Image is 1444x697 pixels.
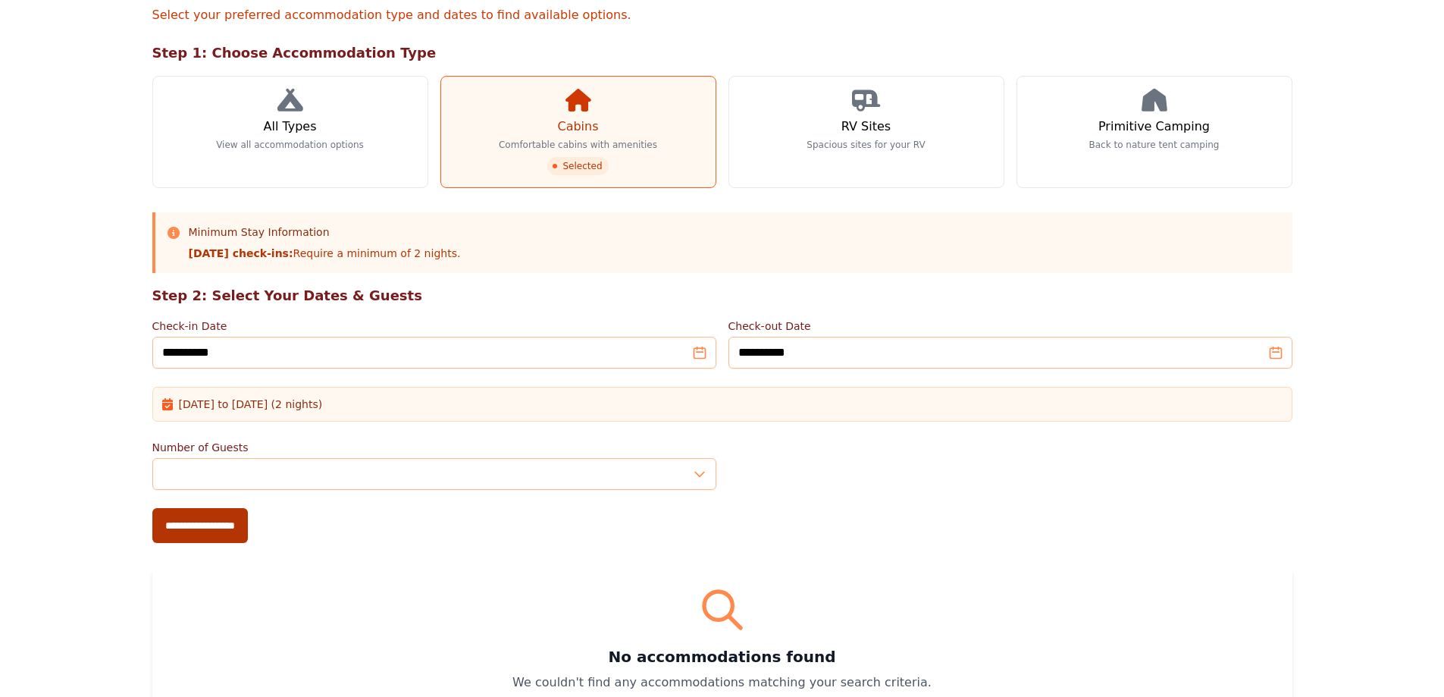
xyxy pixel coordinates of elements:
[152,42,1292,64] h2: Step 1: Choose Accommodation Type
[1016,76,1292,188] a: Primitive Camping Back to nature tent camping
[1098,118,1210,136] h3: Primitive Camping
[728,76,1004,188] a: RV Sites Spacious sites for your RV
[499,139,657,151] p: Comfortable cabins with amenities
[841,118,891,136] h3: RV Sites
[1089,139,1220,151] p: Back to nature tent camping
[440,76,716,188] a: Cabins Comfortable cabins with amenities Selected
[189,224,461,240] h3: Minimum Stay Information
[152,440,716,455] label: Number of Guests
[152,285,1292,306] h2: Step 2: Select Your Dates & Guests
[171,646,1274,667] h3: No accommodations found
[263,118,316,136] h3: All Types
[171,673,1274,692] p: We couldn't find any accommodations matching your search criteria.
[557,118,598,136] h3: Cabins
[728,319,1292,334] label: Check-out Date
[189,246,461,261] p: Require a minimum of 2 nights.
[216,139,364,151] p: View all accommodation options
[547,157,608,175] span: Selected
[152,6,1292,24] p: Select your preferred accommodation type and dates to find available options.
[807,139,925,151] p: Spacious sites for your RV
[179,397,323,412] span: [DATE] to [DATE] (2 nights)
[152,319,716,334] label: Check-in Date
[189,247,293,259] strong: [DATE] check-ins:
[152,76,428,188] a: All Types View all accommodation options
